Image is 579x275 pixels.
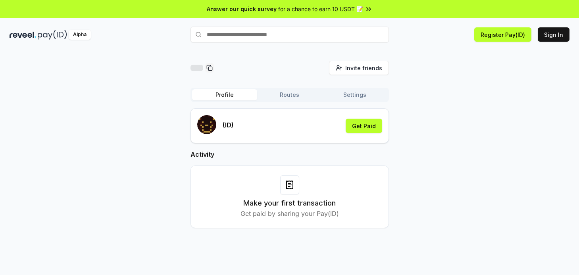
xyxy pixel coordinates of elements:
[10,30,36,40] img: reveel_dark
[346,119,382,133] button: Get Paid
[223,120,234,130] p: (ID)
[538,27,569,42] button: Sign In
[240,209,339,218] p: Get paid by sharing your Pay(ID)
[322,89,387,100] button: Settings
[69,30,91,40] div: Alpha
[474,27,531,42] button: Register Pay(ID)
[207,5,277,13] span: Answer our quick survey
[38,30,67,40] img: pay_id
[190,150,389,159] h2: Activity
[243,198,336,209] h3: Make your first transaction
[278,5,363,13] span: for a chance to earn 10 USDT 📝
[257,89,322,100] button: Routes
[345,64,382,72] span: Invite friends
[329,61,389,75] button: Invite friends
[192,89,257,100] button: Profile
